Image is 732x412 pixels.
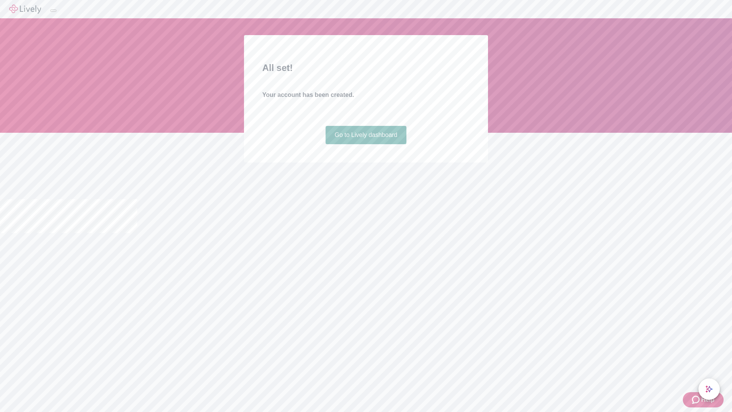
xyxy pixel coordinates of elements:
[705,385,713,393] svg: Lively AI Assistant
[262,90,470,100] h4: Your account has been created.
[9,5,41,14] img: Lively
[262,61,470,75] h2: All set!
[50,10,56,12] button: Log out
[692,395,701,404] svg: Zendesk support icon
[698,378,720,400] button: chat
[326,126,407,144] a: Go to Lively dashboard
[701,395,714,404] span: Help
[683,392,724,407] button: Zendesk support iconHelp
